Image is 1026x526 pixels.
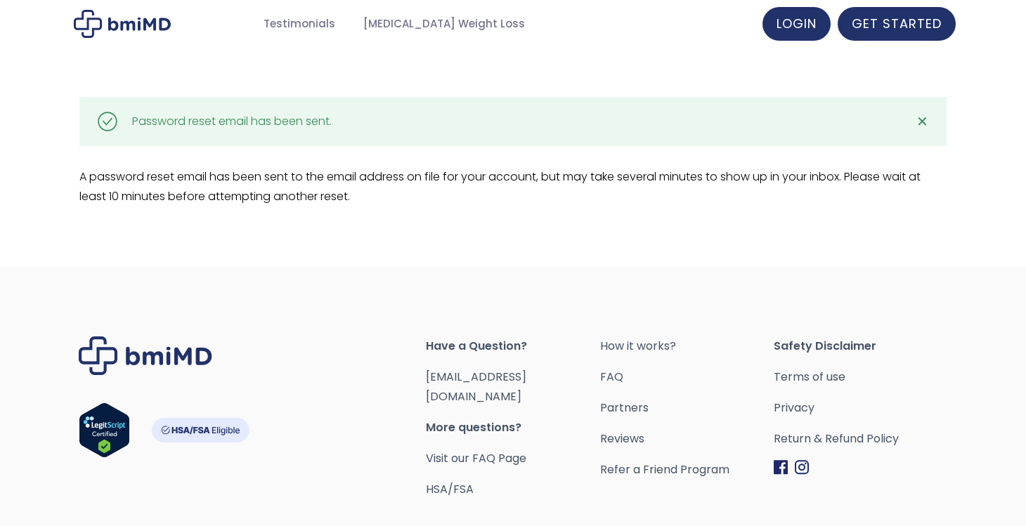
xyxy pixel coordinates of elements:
img: Facebook [774,460,788,475]
a: Verify LegitScript Approval for www.bmimd.com [79,402,130,464]
a: ✕ [908,107,936,136]
a: LOGIN [762,7,831,41]
a: Visit our FAQ Page [426,450,526,466]
span: GET STARTED [852,15,942,32]
span: ✕ [916,112,928,131]
span: Testimonials [264,16,335,32]
a: Terms of use [774,367,947,387]
img: Brand Logo [79,336,212,375]
a: Reviews [600,429,774,449]
span: [MEDICAL_DATA] Weight Loss [363,16,525,32]
a: FAQ [600,367,774,387]
a: Privacy [774,398,947,418]
span: More questions? [426,418,599,438]
img: HSA-FSA [151,418,249,442]
div: Password reset email has been sent. [132,112,332,131]
a: Refer a Friend Program [600,460,774,480]
a: Return & Refund Policy [774,429,947,449]
a: [MEDICAL_DATA] Weight Loss [349,11,539,38]
a: HSA/FSA [426,481,474,497]
a: GET STARTED [838,7,956,41]
a: [EMAIL_ADDRESS][DOMAIN_NAME] [426,369,526,405]
img: Verify Approval for www.bmimd.com [79,402,130,458]
p: A password reset email has been sent to the email address on file for your account, but may take ... [79,167,947,206]
a: Partners [600,398,774,418]
img: My account [74,10,171,38]
span: LOGIN [777,15,817,32]
a: How it works? [600,336,774,356]
img: Instagram [795,460,809,475]
span: Safety Disclaimer [774,336,947,356]
span: Have a Question? [426,336,599,356]
a: Testimonials [249,11,349,38]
